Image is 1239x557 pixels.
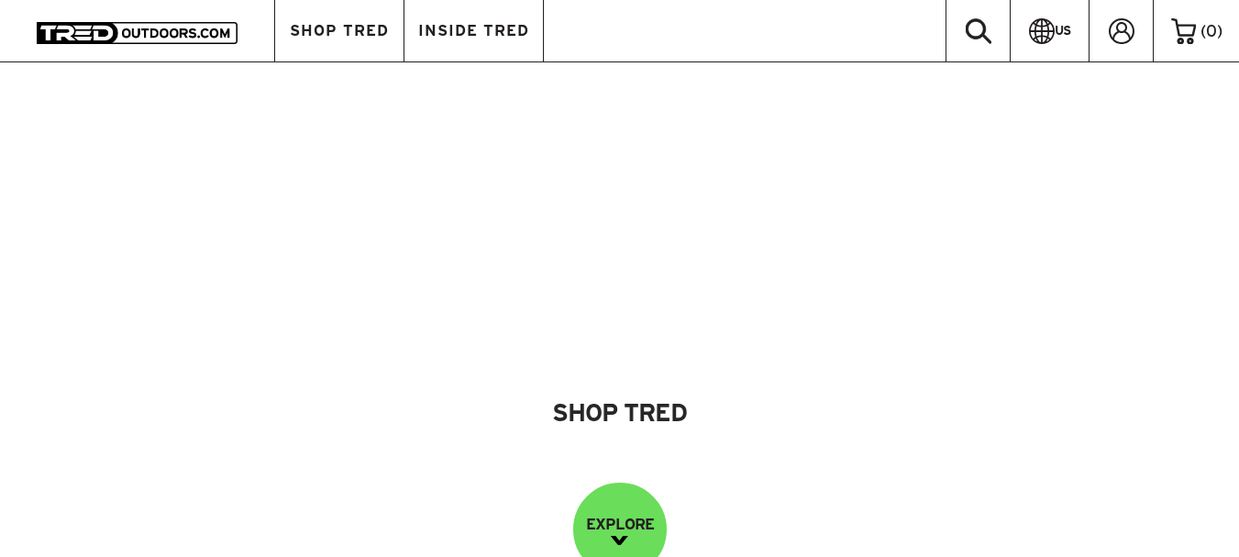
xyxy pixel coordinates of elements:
img: banner-title [116,247,1124,305]
img: cart-icon [1171,18,1196,44]
img: down-image [611,536,628,545]
span: INSIDE TRED [418,23,529,39]
span: ( ) [1200,23,1222,39]
a: Shop Tred [489,378,751,447]
span: 0 [1206,22,1217,39]
span: SHOP TRED [290,23,389,39]
img: TRED Outdoors America [37,22,238,44]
